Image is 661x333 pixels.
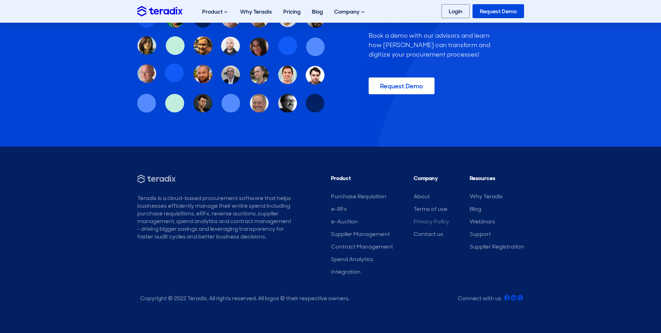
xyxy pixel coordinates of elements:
a: Webinars [470,218,495,225]
iframe: Chatbot [615,287,651,323]
a: Request Demo [369,77,435,94]
a: Request Demo [472,4,524,18]
li: Company [414,175,449,186]
a: Blog [470,205,481,213]
div: Connect with us [458,295,501,302]
a: Supplier Management [331,230,390,238]
li: Resources [470,175,524,186]
a: Privacy Policy [414,218,449,225]
li: Product [331,175,393,186]
a: Supplier Registration [470,243,524,250]
a: About [414,193,430,200]
a: Contact us [414,230,443,238]
a: Contract Management [331,243,393,250]
a: Purchase Requisition [331,193,386,200]
img: Teradix - Source Smarter [137,175,176,183]
a: e-Auction [331,218,358,225]
div: Copyright © 2022 Teradix, All rights reserved. All logos © their respective owners. [140,295,349,302]
a: Integration [331,268,361,275]
div: Product [197,1,235,23]
a: Support [470,230,491,238]
a: Why Teradix [235,1,278,23]
a: Terms of use [414,205,447,213]
a: Blog [306,1,329,23]
a: Teradix Twitter Account [517,295,523,302]
div: Company [329,1,371,23]
div: Book a demo with our advisors and learn how [PERSON_NAME] can transform and digitize your procure... [369,31,494,59]
a: Pricing [278,1,306,23]
a: Why Teradix [470,193,503,200]
a: Spend Analytics [331,256,373,263]
a: Login [441,4,470,18]
a: e-RFx [331,205,347,213]
div: Teradix is a cloud-based procurement software that helps businesses efficiently manage their enti... [137,194,292,240]
img: Teradix logo [137,6,183,16]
